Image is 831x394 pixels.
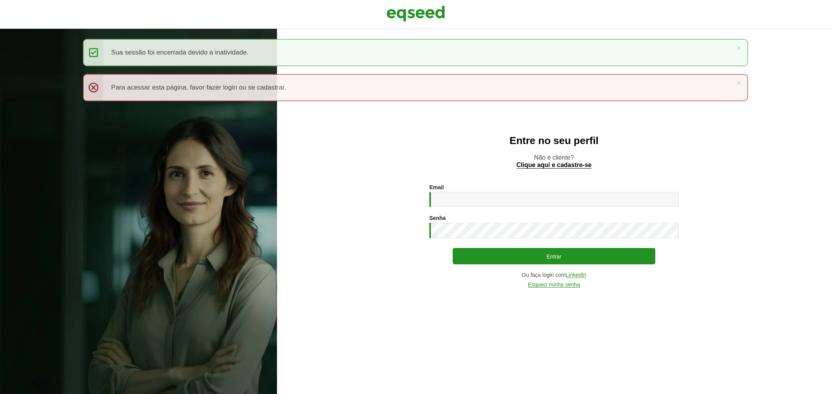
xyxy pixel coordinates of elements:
[293,154,815,169] p: Não é cliente?
[736,79,741,87] a: ×
[83,74,748,101] div: Para acessar esta página, favor fazer login ou se cadastrar.
[83,39,748,66] div: Sua sessão foi encerrada devido a inatividade.
[293,135,815,146] h2: Entre no seu perfil
[386,4,445,23] img: EqSeed Logo
[429,215,446,221] label: Senha
[453,248,655,264] button: Entrar
[736,44,741,52] a: ×
[517,162,592,169] a: Clique aqui e cadastre-se
[566,272,586,278] a: LinkedIn
[429,185,444,190] label: Email
[528,282,580,288] a: Esqueci minha senha
[429,272,679,278] div: Ou faça login com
